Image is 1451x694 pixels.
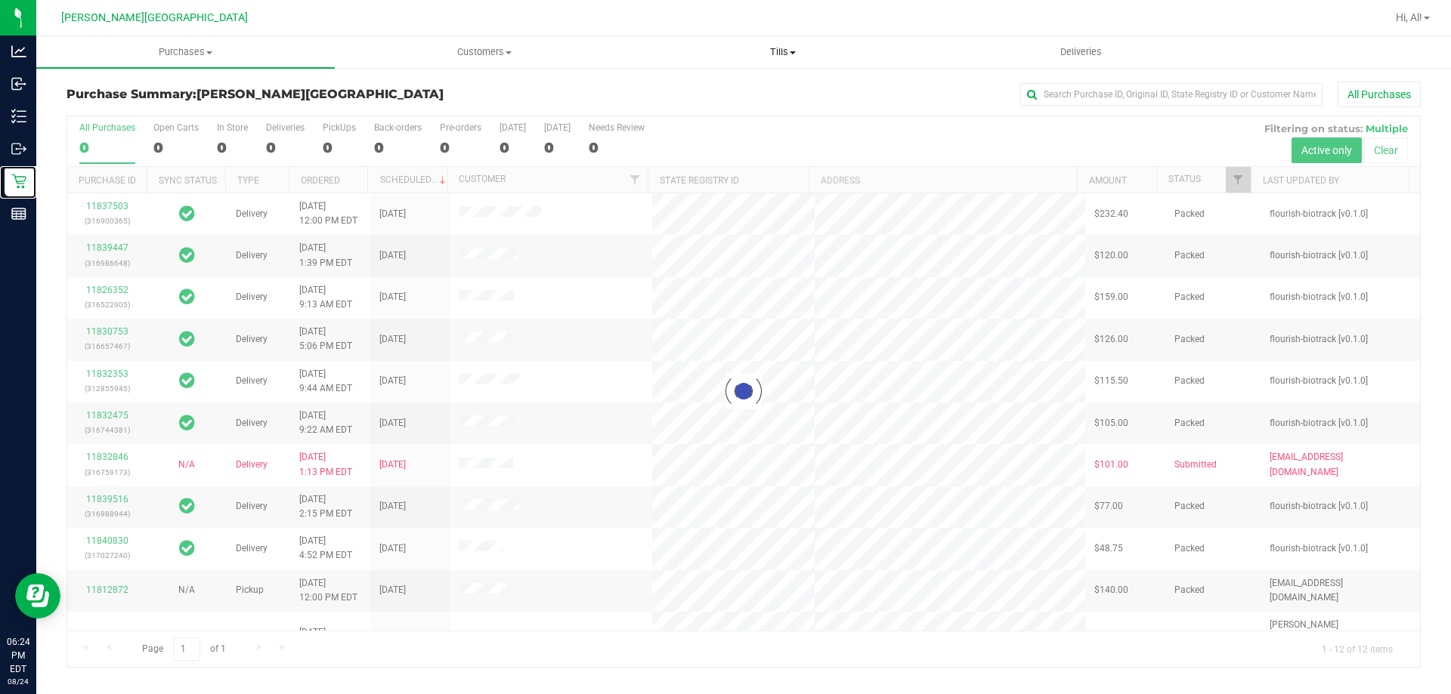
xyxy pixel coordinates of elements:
a: Purchases [36,36,335,68]
span: Tills [634,45,931,59]
a: Deliveries [932,36,1230,68]
p: 08/24 [7,676,29,687]
inline-svg: Inbound [11,76,26,91]
span: Deliveries [1040,45,1122,59]
button: All Purchases [1338,82,1421,107]
inline-svg: Analytics [11,44,26,59]
inline-svg: Inventory [11,109,26,124]
input: Search Purchase ID, Original ID, State Registry ID or Customer Name... [1020,83,1323,106]
p: 06:24 PM EDT [7,635,29,676]
inline-svg: Reports [11,206,26,221]
inline-svg: Outbound [11,141,26,156]
h3: Purchase Summary: [67,88,518,101]
span: Hi, Al! [1396,11,1422,23]
span: Purchases [36,45,335,59]
span: [PERSON_NAME][GEOGRAPHIC_DATA] [61,11,248,24]
span: Customers [336,45,633,59]
a: Customers [335,36,633,68]
iframe: Resource center [15,573,60,618]
inline-svg: Retail [11,174,26,189]
a: Tills [633,36,932,68]
span: [PERSON_NAME][GEOGRAPHIC_DATA] [196,87,444,101]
